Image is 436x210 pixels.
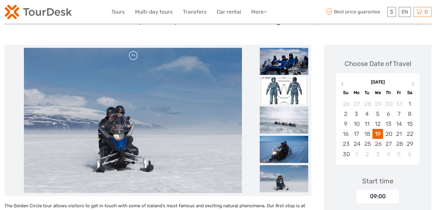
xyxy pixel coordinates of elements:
[340,139,351,149] div: Choose Sunday, November 23rd, 2025
[394,129,404,139] div: Choose Friday, November 21st, 2025
[336,79,419,86] div: [DATE]
[351,109,362,119] div: Choose Monday, November 3rd, 2025
[390,9,393,15] span: $
[337,81,346,90] button: Previous Month
[372,109,383,119] div: Choose Wednesday, November 5th, 2025
[394,119,404,129] div: Choose Friday, November 14th, 2025
[404,129,415,139] div: Choose Saturday, November 22nd, 2025
[372,119,383,129] div: Choose Wednesday, November 12th, 2025
[362,109,372,119] div: Choose Tuesday, November 4th, 2025
[362,149,372,159] div: Choose Tuesday, December 2nd, 2025
[5,5,72,19] img: 120-15d4194f-c635-41b9-a512-a3cb382bfb57_logo_small.png
[345,59,411,68] div: Choose Date of Travel
[70,9,77,17] button: Open LiveChat chat widget
[351,129,362,139] div: Choose Monday, November 17th, 2025
[340,149,351,159] div: Choose Sunday, November 30th, 2025
[394,109,404,119] div: Choose Friday, November 7th, 2025
[383,129,394,139] div: Choose Thursday, November 20th, 2025
[394,149,404,159] div: Choose Friday, December 5th, 2025
[260,77,308,104] img: 8c871eccc91c46f09d5cf47ccbf753a9_slider_thumbnail.jpeg
[351,99,362,109] div: Choose Monday, October 27th, 2025
[351,139,362,149] div: Choose Monday, November 24th, 2025
[404,99,415,109] div: Choose Saturday, November 1st, 2025
[372,99,383,109] div: Choose Wednesday, October 29th, 2025
[362,129,372,139] div: Choose Tuesday, November 18th, 2025
[325,7,386,17] span: Best price guarantee
[217,8,241,16] a: Car rental
[424,9,429,15] span: 0
[394,139,404,149] div: Choose Friday, November 28th, 2025
[362,176,393,186] div: Start time
[135,8,173,16] a: Multi-day tours
[340,109,351,119] div: Choose Sunday, November 2nd, 2025
[340,119,351,129] div: Choose Sunday, November 9th, 2025
[251,8,267,16] a: More
[351,89,362,97] div: Mo
[404,89,415,97] div: Sa
[340,129,351,139] div: Choose Sunday, November 16th, 2025
[351,149,362,159] div: Choose Monday, December 1st, 2025
[404,119,415,129] div: Choose Saturday, November 15th, 2025
[372,139,383,149] div: Choose Wednesday, November 26th, 2025
[183,8,206,16] a: Transfers
[362,99,372,109] div: Choose Tuesday, October 28th, 2025
[8,11,68,15] p: We're away right now. Please check back later!
[383,109,394,119] div: Choose Thursday, November 6th, 2025
[383,89,394,97] div: Th
[340,99,351,109] div: Choose Sunday, October 26th, 2025
[404,139,415,149] div: Choose Saturday, November 29th, 2025
[260,48,308,75] img: beb7156f110246c398c407fde2ae5fce_slider_thumbnail.jpg
[404,149,415,159] div: Choose Saturday, December 6th, 2025
[404,109,415,119] div: Choose Saturday, November 8th, 2025
[362,139,372,149] div: Choose Tuesday, November 25th, 2025
[338,99,417,159] div: month 2025-11
[372,129,383,139] div: Choose Wednesday, November 19th, 2025
[260,106,308,133] img: 6f92886cdbd84647accd9087a435d263_slider_thumbnail.jpeg
[351,119,362,129] div: Choose Monday, November 10th, 2025
[340,89,351,97] div: Su
[383,149,394,159] div: Choose Thursday, December 4th, 2025
[409,81,419,90] button: Next Month
[260,165,308,192] img: 985cd99d69f1493489d14598dcb66937_slider_thumbnail.jpeg
[394,89,404,97] div: Fr
[372,89,383,97] div: We
[383,119,394,129] div: Choose Thursday, November 13th, 2025
[24,48,242,193] img: 985cd99d69f1493489d14598dcb66937_main_slider.jpeg
[383,99,394,109] div: Choose Thursday, October 30th, 2025
[111,8,125,16] a: Tours
[383,139,394,149] div: Choose Thursday, November 27th, 2025
[362,89,372,97] div: Tu
[394,99,404,109] div: Choose Friday, October 31st, 2025
[399,7,411,17] div: EN
[357,189,399,203] div: 09:00
[260,136,308,163] img: b17046e268724dbf952013196d8752c7_slider_thumbnail.jpeg
[362,119,372,129] div: Choose Tuesday, November 11th, 2025
[372,149,383,159] div: Choose Wednesday, December 3rd, 2025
